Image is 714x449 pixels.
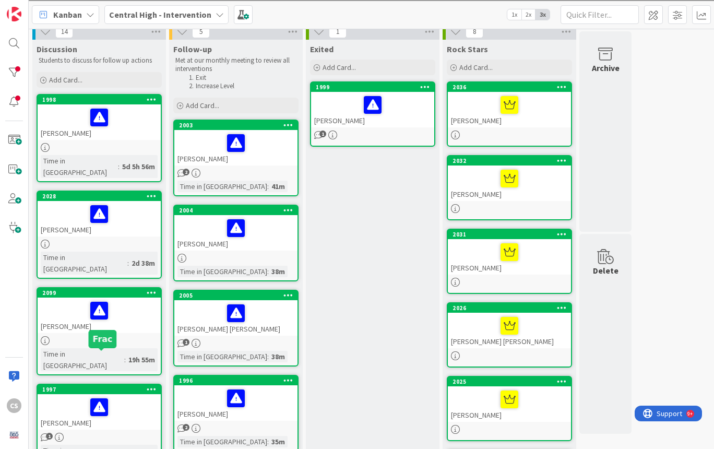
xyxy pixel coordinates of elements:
div: SAVE [4,317,710,327]
div: 2031 [453,231,571,238]
span: 1 [329,26,347,38]
div: Delete [4,53,710,62]
div: Time in [GEOGRAPHIC_DATA] [177,351,267,362]
a: 2036[PERSON_NAME] [447,81,572,147]
span: 2 [183,424,189,431]
div: 9+ [53,4,58,13]
div: CANCEL [4,223,710,233]
span: Rock Stars [447,44,488,54]
div: Sort A > Z [4,25,710,34]
div: 2004 [179,207,297,214]
div: Rename [4,81,710,90]
div: Home [4,4,218,14]
div: 38m [269,266,288,277]
div: Visual Art [4,194,710,203]
div: BOOK [4,327,710,336]
div: Delete [4,100,710,109]
div: 2032 [448,156,571,166]
div: 1997 [38,385,161,394]
div: 2004 [174,206,297,215]
div: [PERSON_NAME] [38,201,161,237]
div: Move To ... [4,43,710,53]
div: 2005 [179,292,297,299]
div: 2099 [38,288,161,298]
div: [PERSON_NAME] [38,394,161,430]
div: 1998[PERSON_NAME] [38,95,161,140]
span: Add Card... [49,75,82,85]
a: 2031[PERSON_NAME] [447,229,572,294]
div: JOURNAL [4,346,710,355]
div: 2003 [174,121,297,130]
div: 38m [269,351,288,362]
div: TODO: put dlg title [4,203,710,212]
input: Search sources [4,364,97,375]
div: 1996 [174,376,297,385]
span: Follow-up [173,44,212,54]
div: Sign out [4,72,710,81]
div: 1999 [316,84,434,91]
div: 2032[PERSON_NAME] [448,156,571,201]
div: 1999[PERSON_NAME] [311,82,434,127]
div: 41m [269,181,288,192]
div: Search for Source [4,147,710,156]
div: 1996 [179,377,297,384]
div: Newspaper [4,175,710,184]
div: 2031[PERSON_NAME] [448,230,571,275]
span: : [118,161,120,172]
span: Discussion [37,44,77,54]
div: [PERSON_NAME] [311,92,434,127]
div: 2032 [453,157,571,164]
div: [PERSON_NAME] [38,104,161,140]
div: 2036 [453,84,571,91]
div: New source [4,308,710,317]
div: 2026[PERSON_NAME] [PERSON_NAME] [448,303,571,348]
div: 1998 [38,95,161,104]
div: [PERSON_NAME] [174,385,297,421]
div: [PERSON_NAME] [38,298,161,333]
div: Time in [GEOGRAPHIC_DATA] [177,181,267,192]
span: Support [22,2,47,14]
img: avatar [7,428,21,442]
span: 5 [192,26,210,38]
div: 1997[PERSON_NAME] [38,385,161,430]
div: [PERSON_NAME] [448,239,571,275]
div: Journal [4,156,710,166]
div: 2028 [42,193,161,200]
div: 35m [269,436,288,447]
span: : [267,351,269,362]
div: CANCEL [4,289,710,299]
div: Rename Outline [4,109,710,119]
div: [PERSON_NAME] [174,130,297,166]
a: 2099[PERSON_NAME]Time in [GEOGRAPHIC_DATA]:19h 55m [37,287,162,375]
div: 2026 [453,304,571,312]
span: Add Card... [186,101,219,110]
div: ??? [4,233,710,242]
div: 2028[PERSON_NAME] [38,192,161,237]
div: This outline has no content. Would you like to delete it? [4,242,710,252]
div: 2025 [453,378,571,385]
h5: Frac [93,334,113,344]
span: Exited [310,44,334,54]
div: Time in [GEOGRAPHIC_DATA] [41,252,127,275]
div: Magazine [4,166,710,175]
div: MOVE [4,299,710,308]
img: Visit kanbanzone.com [7,7,21,21]
div: CS [7,398,21,413]
input: Search outlines [4,14,97,25]
a: 2028[PERSON_NAME]Time in [GEOGRAPHIC_DATA]:2d 38m [37,191,162,279]
a: 2003[PERSON_NAME]Time in [GEOGRAPHIC_DATA]:41m [173,120,299,196]
div: Time in [GEOGRAPHIC_DATA] [41,348,124,371]
div: [PERSON_NAME] [PERSON_NAME] [448,313,571,348]
div: 1998 [42,96,161,103]
span: 2 [183,169,189,175]
div: Delete [593,264,618,277]
div: 2005[PERSON_NAME] [PERSON_NAME] [174,291,297,336]
div: 2031 [448,230,571,239]
li: Exit [186,74,297,82]
div: 5d 5h 56m [120,161,158,172]
div: 2025[PERSON_NAME] [448,377,571,422]
div: Sort New > Old [4,34,710,43]
span: 14 [55,26,73,38]
div: 2025 [448,377,571,386]
div: Home [4,280,710,289]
